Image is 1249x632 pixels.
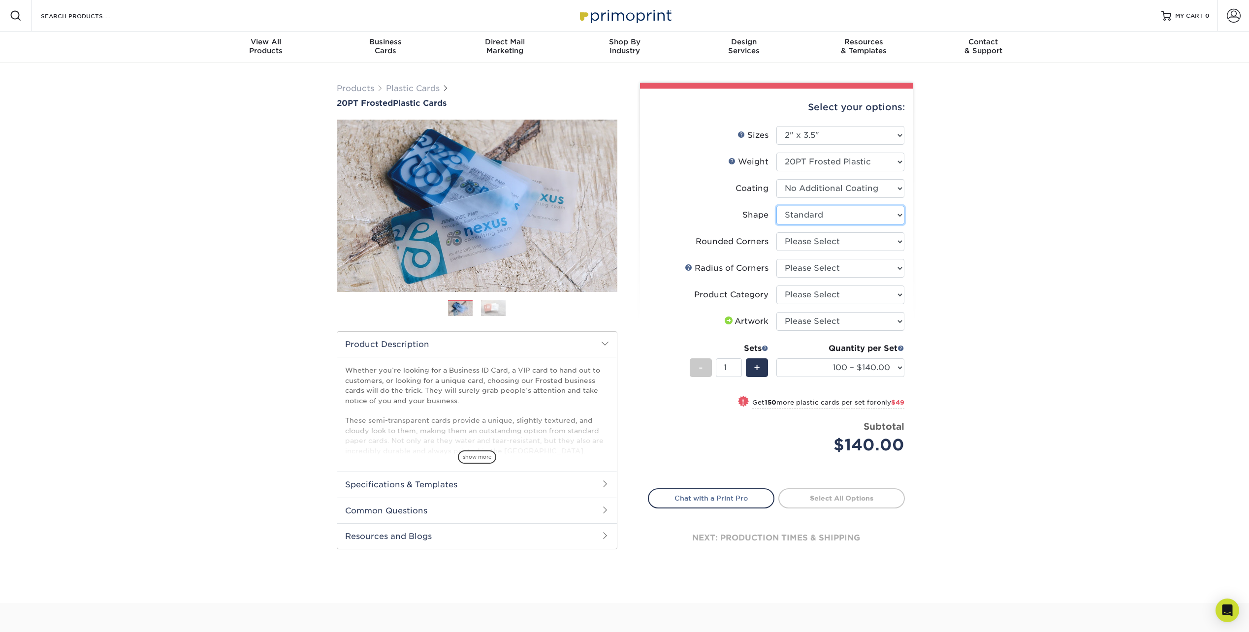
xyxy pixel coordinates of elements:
[804,37,924,55] div: & Templates
[804,32,924,63] a: Resources& Templates
[565,37,684,55] div: Industry
[445,37,565,46] span: Direct Mail
[776,343,904,354] div: Quantity per Set
[684,37,804,55] div: Services
[694,289,769,301] div: Product Category
[386,84,440,93] a: Plastic Cards
[742,397,744,407] span: !
[481,299,506,316] img: Plastic Cards 02
[337,98,393,108] span: 20PT Frosted
[445,37,565,55] div: Marketing
[458,450,496,464] span: show more
[690,343,769,354] div: Sets
[684,32,804,63] a: DesignServices
[685,262,769,274] div: Radius of Corners
[752,399,904,409] small: Get more plastic cards per set for
[924,32,1043,63] a: Contact& Support
[445,32,565,63] a: Direct MailMarketing
[1205,12,1210,19] span: 0
[337,98,617,108] a: 20PT FrostedPlastic Cards
[648,89,905,126] div: Select your options:
[337,98,617,108] h1: Plastic Cards
[864,421,904,432] strong: Subtotal
[325,32,445,63] a: BusinessCards
[565,32,684,63] a: Shop ByIndustry
[1216,599,1239,622] div: Open Intercom Messenger
[345,365,609,586] p: Whether you’re looking for a Business ID Card, a VIP card to hand out to customers, or looking fo...
[448,300,473,317] img: Plastic Cards 01
[804,37,924,46] span: Resources
[924,37,1043,55] div: & Support
[2,602,84,629] iframe: Google Customer Reviews
[337,523,617,549] h2: Resources and Blogs
[924,37,1043,46] span: Contact
[206,37,326,55] div: Products
[684,37,804,46] span: Design
[40,10,136,22] input: SEARCH PRODUCTS.....
[206,37,326,46] span: View All
[325,37,445,46] span: Business
[754,360,760,375] span: +
[206,32,326,63] a: View AllProducts
[784,433,904,457] div: $140.00
[337,84,374,93] a: Products
[696,236,769,248] div: Rounded Corners
[737,129,769,141] div: Sizes
[699,360,703,375] span: -
[736,183,769,194] div: Coating
[778,488,905,508] a: Select All Options
[742,209,769,221] div: Shape
[648,488,774,508] a: Chat with a Print Pro
[765,399,776,406] strong: 150
[723,316,769,327] div: Artwork
[337,498,617,523] h2: Common Questions
[337,332,617,357] h2: Product Description
[1175,12,1203,20] span: MY CART
[576,5,674,26] img: Primoprint
[337,109,617,303] img: 20PT Frosted 01
[325,37,445,55] div: Cards
[565,37,684,46] span: Shop By
[648,508,905,568] div: next: production times & shipping
[337,472,617,497] h2: Specifications & Templates
[877,399,904,406] span: only
[728,156,769,168] div: Weight
[891,399,904,406] span: $49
